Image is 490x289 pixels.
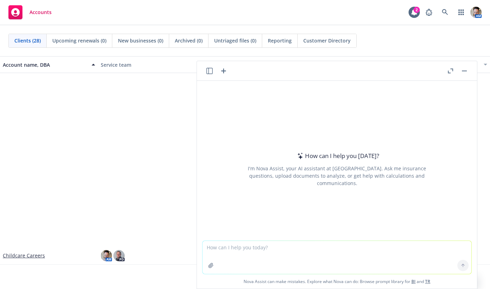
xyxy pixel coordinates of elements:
img: photo [113,250,125,261]
button: Service team [98,56,196,73]
a: Report a Bug [422,5,436,19]
span: Upcoming renewals (0) [52,37,106,44]
a: Switch app [454,5,468,19]
span: Untriaged files (0) [214,37,256,44]
span: Reporting [268,37,292,44]
a: Childcare Careers [3,252,45,259]
span: Nova Assist can make mistakes. Explore what Nova can do: Browse prompt library for and [200,274,474,289]
a: TR [425,278,430,284]
div: Service team [101,61,193,68]
div: Account name, DBA [3,61,87,68]
button: Closest renewal date [392,56,490,73]
div: 2 [413,7,420,13]
a: Search [438,5,452,19]
span: Customer Directory [303,37,351,44]
button: Total premiums [294,56,392,73]
button: Active policies [196,56,294,73]
span: Archived (0) [175,37,203,44]
span: Accounts [29,9,52,15]
a: BI [411,278,416,284]
img: photo [101,250,112,261]
span: Clients (28) [14,37,41,44]
div: I'm Nova Assist, your AI assistant at [GEOGRAPHIC_DATA]. Ask me insurance questions, upload docum... [238,165,436,187]
span: New businesses (0) [118,37,163,44]
div: How can I help you [DATE]? [295,151,379,160]
img: photo [470,7,482,18]
a: Accounts [6,2,54,22]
